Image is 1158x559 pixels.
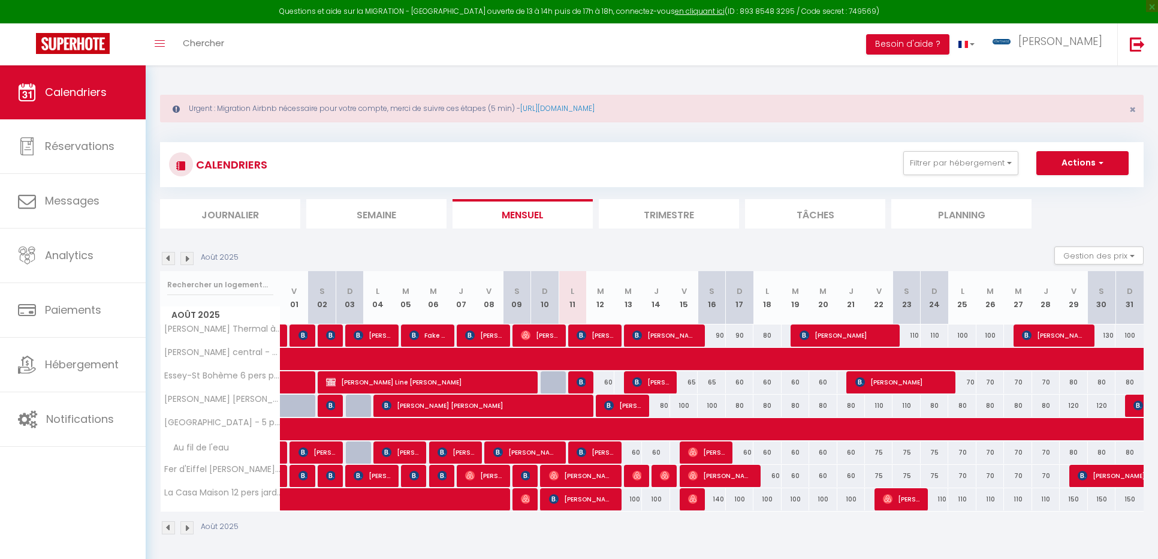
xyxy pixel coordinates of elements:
[782,441,809,464] div: 60
[948,488,976,510] div: 110
[1004,488,1032,510] div: 110
[632,464,641,487] span: [PERSON_NAME] [PERSON_NAME]
[559,271,586,324] th: 11
[45,357,119,372] span: Hébergement
[1115,371,1144,393] div: 80
[809,441,837,464] div: 60
[726,324,753,347] div: 90
[948,371,976,393] div: 70
[1032,271,1060,324] th: 28
[948,324,976,347] div: 100
[420,271,447,324] th: 06
[1032,465,1060,487] div: 70
[675,6,725,16] a: en cliquant ici
[681,285,687,297] abbr: V
[409,464,418,487] span: [PERSON_NAME]
[753,271,781,324] th: 18
[1032,395,1060,417] div: 80
[162,418,282,427] span: [GEOGRAPHIC_DATA] - 5 pers.
[521,488,530,510] span: [PERSON_NAME]
[521,464,530,487] span: [PERSON_NAME]
[402,285,409,297] abbr: M
[976,271,1004,324] th: 26
[36,33,110,54] img: Super Booking
[642,488,670,510] div: 100
[354,324,390,347] span: [PERSON_NAME]
[837,395,865,417] div: 80
[162,348,282,357] span: [PERSON_NAME] central - 4 pers
[281,324,287,347] a: [PERSON_NAME]
[698,488,725,510] div: 140
[319,285,325,297] abbr: S
[837,465,865,487] div: 60
[614,271,642,324] th: 13
[354,464,390,487] span: [PERSON_NAME]
[1088,395,1115,417] div: 120
[745,199,885,229] li: Tâches
[782,488,809,510] div: 100
[753,488,781,510] div: 100
[167,274,273,296] input: Rechercher un logement...
[503,271,530,324] th: 09
[162,465,282,474] span: Fer d'Eiffel [PERSON_NAME] 6 pers
[1108,509,1158,559] iframe: LiveChat chat widget
[597,285,604,297] abbr: M
[892,271,920,324] th: 23
[586,371,614,393] div: 60
[765,285,769,297] abbr: L
[809,488,837,510] div: 100
[921,488,948,510] div: 110
[660,464,669,487] span: [PERSON_NAME]
[670,371,698,393] div: 65
[391,271,419,324] th: 05
[549,464,613,487] span: [PERSON_NAME]
[459,285,463,297] abbr: J
[948,441,976,464] div: 70
[298,324,307,347] span: [PERSON_NAME]
[698,271,725,324] th: 16
[948,271,976,324] th: 25
[792,285,799,297] abbr: M
[976,441,1004,464] div: 70
[1088,324,1115,347] div: 130
[577,324,613,347] span: [PERSON_NAME]
[45,85,107,100] span: Calendriers
[1127,285,1133,297] abbr: D
[162,395,282,404] span: [PERSON_NAME] [PERSON_NAME] Thermal 10 pers
[976,488,1004,510] div: 110
[642,441,670,464] div: 60
[726,395,753,417] div: 80
[162,371,282,380] span: Essey-St Bohème 6 pers parking
[809,465,837,487] div: 60
[865,271,892,324] th: 22
[298,464,307,487] span: [PERSON_NAME]
[438,441,474,464] span: [PERSON_NAME]
[614,488,642,510] div: 100
[632,371,669,393] span: [PERSON_NAME] SSOSSE
[1099,285,1104,297] abbr: S
[347,285,353,297] abbr: D
[281,271,308,324] th: 01
[698,324,725,347] div: 90
[1115,488,1144,510] div: 150
[201,521,239,533] p: Août 2025
[876,285,882,297] abbr: V
[819,285,827,297] abbr: M
[642,395,670,417] div: 80
[865,441,892,464] div: 75
[542,285,548,297] abbr: D
[1129,104,1136,115] button: Close
[976,465,1004,487] div: 70
[809,395,837,417] div: 80
[709,285,714,297] abbr: S
[976,395,1004,417] div: 80
[837,488,865,510] div: 100
[571,285,574,297] abbr: L
[753,465,781,487] div: 60
[1004,271,1032,324] th: 27
[614,441,642,464] div: 60
[903,151,1018,175] button: Filtrer par hébergement
[336,271,363,324] th: 03
[514,285,520,297] abbr: S
[326,324,335,347] span: Van Diermen Joran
